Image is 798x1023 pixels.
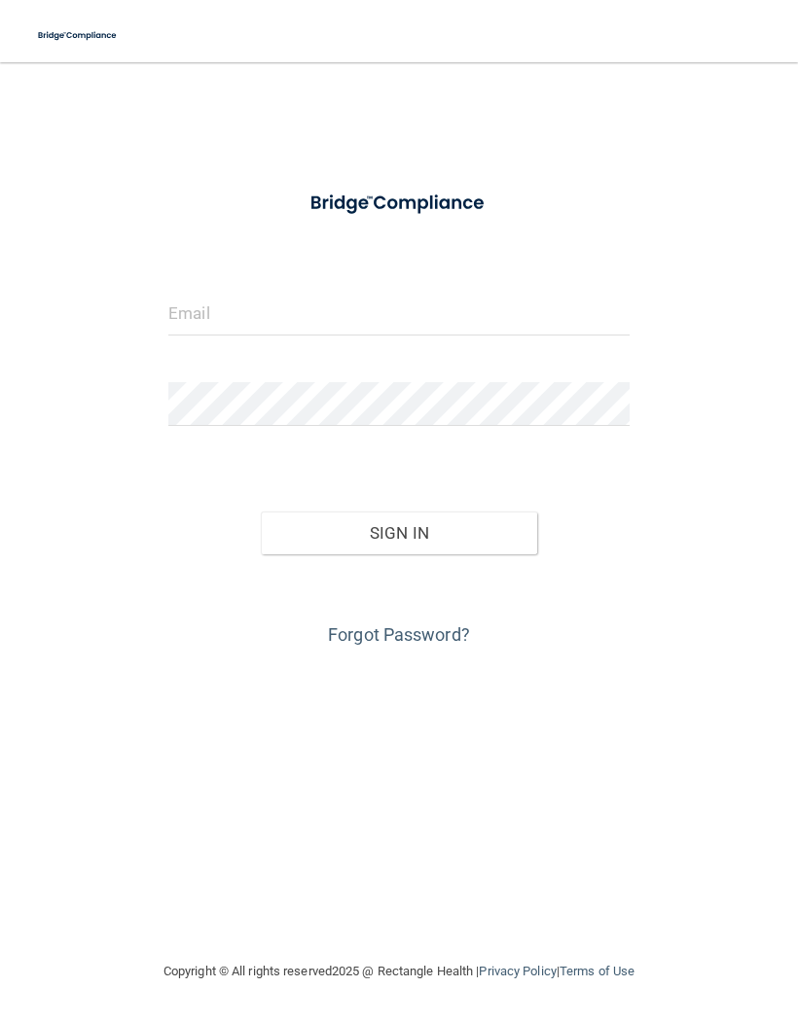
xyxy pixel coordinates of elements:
[261,511,537,554] button: Sign In
[44,940,754,1003] div: Copyright © All rights reserved 2025 @ Rectangle Health | |
[560,964,635,978] a: Terms of Use
[328,624,470,645] a: Forgot Password?
[479,964,556,978] a: Privacy Policy
[168,292,630,335] input: Email
[291,179,507,228] img: bridge_compliance_login_screen.278c3ca4.svg
[29,16,127,55] img: bridge_compliance_login_screen.278c3ca4.svg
